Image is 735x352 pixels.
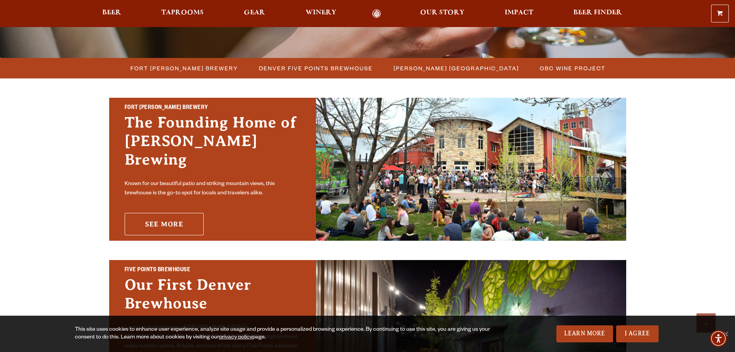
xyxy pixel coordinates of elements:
[362,9,391,18] a: Odell Home
[316,98,626,241] img: Fort Collins Brewery & Taproom'
[97,9,126,18] a: Beer
[306,10,336,16] span: Winery
[535,63,609,74] a: OBC Wine Project
[420,10,465,16] span: Our Story
[301,9,341,18] a: Winery
[500,9,538,18] a: Impact
[540,63,605,74] span: OBC Wine Project
[125,180,301,198] p: Known for our beautiful patio and striking mountain views, this brewhouse is the go-to spot for l...
[568,9,627,18] a: Beer Finder
[556,325,613,342] a: Learn More
[156,9,209,18] a: Taprooms
[125,113,301,177] h3: The Founding Home of [PERSON_NAME] Brewing
[125,103,301,113] h2: Fort [PERSON_NAME] Brewery
[239,9,270,18] a: Gear
[710,330,727,347] div: Accessibility Menu
[505,10,533,16] span: Impact
[102,10,121,16] span: Beer
[219,335,252,341] a: privacy policy
[254,63,377,74] a: Denver Five Points Brewhouse
[415,9,470,18] a: Our Story
[130,63,238,74] span: Fort [PERSON_NAME] Brewery
[125,265,301,275] h2: Five Points Brewhouse
[616,325,659,342] a: I Agree
[75,326,493,342] div: This site uses cookies to enhance user experience, analyze site usage and provide a personalized ...
[125,275,301,320] h3: Our First Denver Brewhouse
[259,63,373,74] span: Denver Five Points Brewhouse
[696,313,716,333] a: Scroll to top
[389,63,523,74] a: [PERSON_NAME] [GEOGRAPHIC_DATA]
[126,63,242,74] a: Fort [PERSON_NAME] Brewery
[244,10,265,16] span: Gear
[573,10,622,16] span: Beer Finder
[161,10,204,16] span: Taprooms
[125,213,204,235] a: See More
[394,63,519,74] span: [PERSON_NAME] [GEOGRAPHIC_DATA]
